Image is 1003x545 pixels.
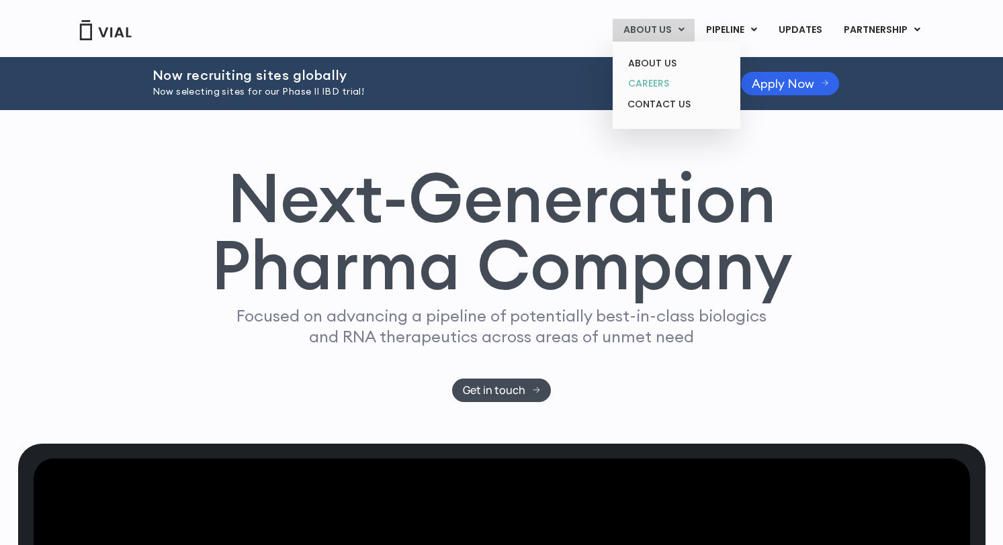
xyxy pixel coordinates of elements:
a: CONTACT US [617,94,735,115]
a: PIPELINEMenu Toggle [695,19,767,42]
a: ABOUT USMenu Toggle [613,19,695,42]
h2: Now recruiting sites globally [152,68,707,83]
a: CAREERS [617,73,735,94]
a: Apply Now [741,72,840,95]
a: PARTNERSHIPMenu Toggle [833,19,931,42]
span: Get in touch [463,385,525,395]
a: ABOUT US [617,53,735,74]
h1: Next-Generation Pharma Company [211,164,793,299]
img: Vial Logo [79,20,132,40]
p: Now selecting sites for our Phase II IBD trial! [152,85,707,99]
a: Get in touch [452,379,551,402]
p: Focused on advancing a pipeline of potentially best-in-class biologics and RNA therapeutics acros... [231,305,773,347]
span: Apply Now [752,79,814,89]
a: UPDATES [768,19,832,42]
